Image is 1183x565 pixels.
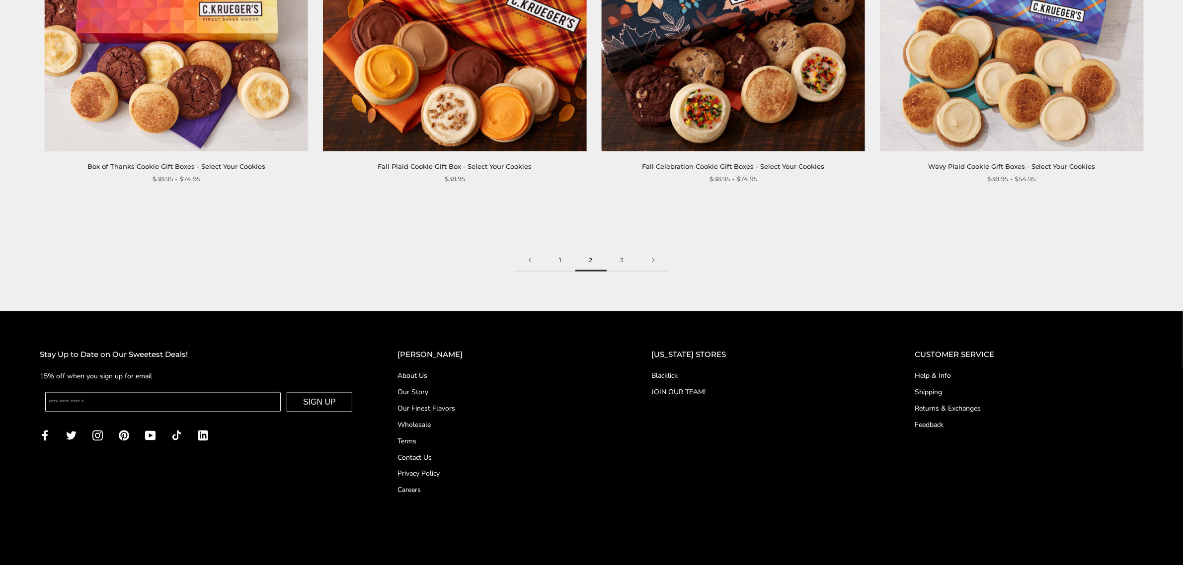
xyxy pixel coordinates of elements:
a: Box of Thanks Cookie Gift Boxes - Select Your Cookies [87,162,265,170]
p: 15% off when you sign up for email [40,370,358,382]
a: Blacklick [651,370,875,381]
a: Fall Plaid Cookie Gift Box - Select Your Cookies [378,162,532,170]
span: $38.95 - $74.95 [710,174,757,184]
a: 1 [546,249,575,272]
span: $38.95 - $54.95 [988,174,1035,184]
a: Wavy Plaid Cookie Gift Boxes - Select Your Cookies [928,162,1096,170]
a: TikTok [171,429,182,441]
a: Next page [638,249,669,272]
span: 2 [575,249,607,272]
a: YouTube [145,429,156,441]
a: Shipping [915,387,1143,397]
a: Previous page [515,249,546,272]
a: About Us [397,370,612,381]
h2: CUSTOMER SERVICE [915,349,1143,361]
input: Enter your email [45,392,281,412]
button: SIGN UP [287,392,352,412]
a: Our Finest Flavors [397,403,612,414]
a: Help & Info [915,370,1143,381]
a: Our Story [397,387,612,397]
a: Fall Celebration Cookie Gift Boxes - Select Your Cookies [642,162,824,170]
a: 3 [607,249,638,272]
span: $38.95 - $74.95 [153,174,200,184]
span: $38.95 [445,174,465,184]
a: LinkedIn [198,429,208,441]
a: Privacy Policy [397,469,612,479]
a: Terms [397,436,612,446]
h2: Stay Up to Date on Our Sweetest Deals! [40,349,358,361]
h2: [PERSON_NAME] [397,349,612,361]
a: Pinterest [119,429,129,441]
a: Contact Us [397,452,612,463]
a: Twitter [66,429,77,441]
a: Careers [397,485,612,495]
a: Instagram [92,429,103,441]
a: Feedback [915,420,1143,430]
a: Wholesale [397,420,612,430]
a: Facebook [40,429,50,441]
h2: [US_STATE] STORES [651,349,875,361]
a: JOIN OUR TEAM! [651,387,875,397]
a: Returns & Exchanges [915,403,1143,414]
